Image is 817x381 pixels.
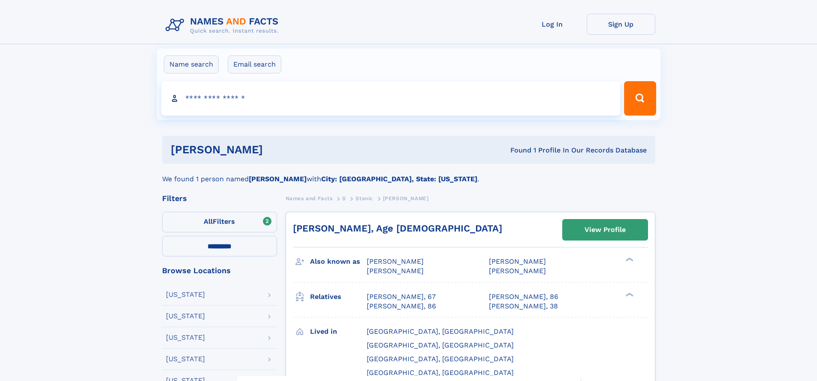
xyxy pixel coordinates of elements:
[367,355,514,363] span: [GEOGRAPHIC_DATA], [GEOGRAPHIC_DATA]
[293,223,502,234] a: [PERSON_NAME], Age [DEMOGRAPHIC_DATA]
[321,175,477,183] b: City: [GEOGRAPHIC_DATA], State: [US_STATE]
[342,193,346,204] a: S
[367,327,514,335] span: [GEOGRAPHIC_DATA], [GEOGRAPHIC_DATA]
[624,292,634,297] div: ❯
[386,146,647,155] div: Found 1 Profile In Our Records Database
[228,55,281,73] label: Email search
[162,267,277,274] div: Browse Locations
[356,195,373,201] span: Stanic
[161,81,621,116] input: search input
[166,334,205,341] div: [US_STATE]
[162,212,277,232] label: Filters
[310,290,367,304] h3: Relatives
[518,14,587,35] a: Log In
[164,55,219,73] label: Name search
[489,302,558,311] a: [PERSON_NAME], 38
[166,356,205,363] div: [US_STATE]
[166,291,205,298] div: [US_STATE]
[286,193,333,204] a: Names and Facts
[585,220,626,240] div: View Profile
[624,81,656,116] button: Search Button
[310,254,367,269] h3: Also known as
[367,341,514,349] span: [GEOGRAPHIC_DATA], [GEOGRAPHIC_DATA]
[249,175,307,183] b: [PERSON_NAME]
[367,302,436,311] a: [PERSON_NAME], 86
[489,292,558,302] a: [PERSON_NAME], 86
[383,195,429,201] span: [PERSON_NAME]
[204,217,213,226] span: All
[367,257,424,265] span: [PERSON_NAME]
[367,267,424,275] span: [PERSON_NAME]
[166,313,205,320] div: [US_STATE]
[367,292,436,302] a: [PERSON_NAME], 67
[162,195,277,202] div: Filters
[587,14,655,35] a: Sign Up
[342,195,346,201] span: S
[356,193,373,204] a: Stanic
[489,257,546,265] span: [PERSON_NAME]
[489,267,546,275] span: [PERSON_NAME]
[367,369,514,377] span: [GEOGRAPHIC_DATA], [GEOGRAPHIC_DATA]
[563,219,648,240] a: View Profile
[171,144,387,155] h1: [PERSON_NAME]
[624,257,634,262] div: ❯
[162,164,655,184] div: We found 1 person named with .
[162,14,286,37] img: Logo Names and Facts
[310,324,367,339] h3: Lived in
